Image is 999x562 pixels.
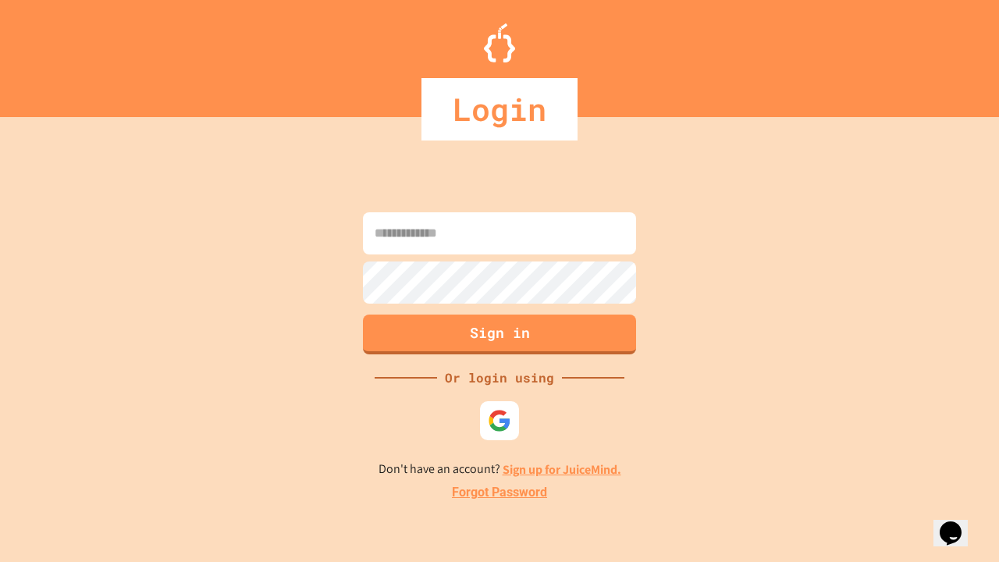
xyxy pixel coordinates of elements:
[503,461,621,478] a: Sign up for JuiceMind.
[869,432,983,498] iframe: chat widget
[379,460,621,479] p: Don't have an account?
[437,368,562,387] div: Or login using
[452,483,547,502] a: Forgot Password
[363,315,636,354] button: Sign in
[421,78,578,140] div: Login
[933,500,983,546] iframe: chat widget
[484,23,515,62] img: Logo.svg
[488,409,511,432] img: google-icon.svg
